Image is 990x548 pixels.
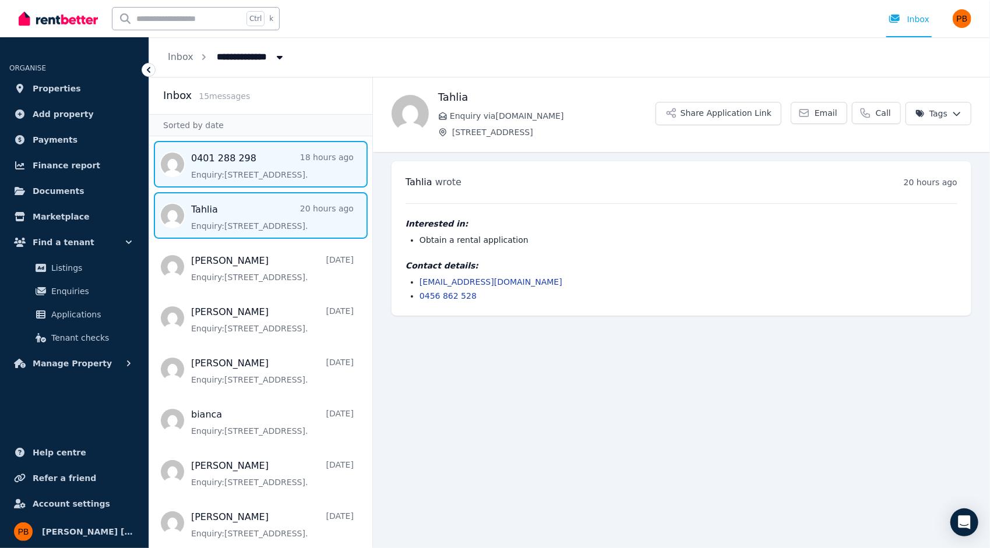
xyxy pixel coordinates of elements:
[9,179,139,203] a: Documents
[51,261,130,275] span: Listings
[906,102,971,125] button: Tags
[149,37,304,77] nav: Breadcrumb
[33,184,84,198] span: Documents
[815,107,837,119] span: Email
[9,128,139,151] a: Payments
[191,408,354,437] a: bianca[DATE]Enquiry:[STREET_ADDRESS].
[435,176,461,188] span: wrote
[9,441,139,464] a: Help centre
[33,82,81,96] span: Properties
[33,158,100,172] span: Finance report
[452,126,656,138] span: [STREET_ADDRESS]
[420,277,562,287] a: [EMAIL_ADDRESS][DOMAIN_NAME]
[269,14,273,23] span: k
[163,87,192,104] h2: Inbox
[904,178,957,187] time: 20 hours ago
[9,466,139,490] a: Refer a friend
[9,205,139,228] a: Marketplace
[406,176,432,188] span: Tahlia
[9,352,139,375] button: Manage Property
[33,210,89,224] span: Marketplace
[14,280,135,303] a: Enquiries
[19,10,98,27] img: RentBetter
[168,51,193,62] a: Inbox
[876,107,891,119] span: Call
[9,64,46,72] span: ORGANISE
[33,446,86,459] span: Help centre
[9,102,139,126] a: Add property
[42,525,135,539] span: [PERSON_NAME] [PERSON_NAME]
[406,218,957,229] h4: Interested in:
[9,492,139,515] a: Account settings
[791,102,847,124] a: Email
[51,284,130,298] span: Enquiries
[191,203,354,232] a: Tahlia20 hours agoEnquiry:[STREET_ADDRESS].
[950,508,978,536] div: Open Intercom Messenger
[9,231,139,254] button: Find a tenant
[33,471,96,485] span: Refer a friend
[33,356,112,370] span: Manage Property
[191,254,354,283] a: [PERSON_NAME][DATE]Enquiry:[STREET_ADDRESS].
[191,510,354,539] a: [PERSON_NAME][DATE]Enquiry:[STREET_ADDRESS].
[392,95,429,132] img: Tahlia
[33,133,77,147] span: Payments
[199,91,250,101] span: 15 message s
[14,326,135,349] a: Tenant checks
[953,9,971,28] img: Petar Bijelac Petar Bijelac
[406,260,957,271] h4: Contact details:
[420,291,477,300] a: 0456 862 528
[438,89,656,105] h1: Tahlia
[852,102,901,124] a: Call
[51,331,130,345] span: Tenant checks
[33,497,110,511] span: Account settings
[9,154,139,177] a: Finance report
[246,11,265,26] span: Ctrl
[450,110,656,122] span: Enquiry via [DOMAIN_NAME]
[915,108,947,119] span: Tags
[33,107,94,121] span: Add property
[33,235,94,249] span: Find a tenant
[191,305,354,334] a: [PERSON_NAME][DATE]Enquiry:[STREET_ADDRESS].
[14,256,135,280] a: Listings
[191,151,354,181] a: 0401 288 29818 hours agoEnquiry:[STREET_ADDRESS].
[420,234,957,246] li: Obtain a rental application
[191,459,354,488] a: [PERSON_NAME][DATE]Enquiry:[STREET_ADDRESS].
[14,303,135,326] a: Applications
[14,522,33,541] img: Petar Bijelac Petar Bijelac
[656,102,781,125] button: Share Application Link
[191,356,354,386] a: [PERSON_NAME][DATE]Enquiry:[STREET_ADDRESS].
[889,13,929,25] div: Inbox
[51,307,130,321] span: Applications
[149,114,372,136] div: Sorted by date
[9,77,139,100] a: Properties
